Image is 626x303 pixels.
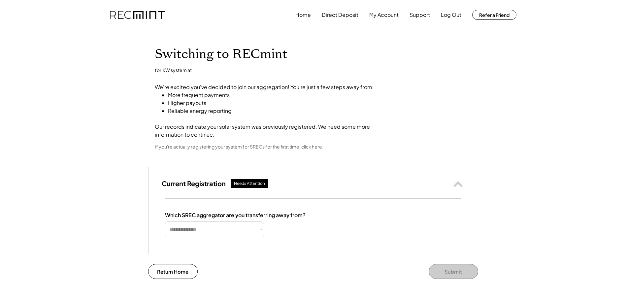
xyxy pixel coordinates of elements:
[295,8,311,21] button: Home
[410,8,430,21] button: Support
[168,107,386,115] li: Reliable energy reporting
[441,8,461,21] button: Log Out
[429,264,478,279] button: Submit
[162,179,226,188] h3: Current Registration
[165,212,306,219] div: Which SREC aggregator are you transferring away from?
[110,11,165,19] img: recmint-logotype%403x.png
[168,91,386,99] li: More frequent payments
[472,10,516,20] button: Refer a Friend
[155,47,472,62] h1: Switching to RECmint
[322,8,358,21] button: Direct Deposit
[168,99,386,107] li: Higher payouts
[155,83,386,139] div: We're excited you've decided to join our aggregation! You're just a few steps away from: Our reco...
[148,264,198,279] button: Return Home
[234,181,265,186] div: Needs Attention
[155,144,323,150] div: If you're actually registering your system for SRECs for the first time, click here.
[155,67,196,74] div: for kW system at , ,
[369,8,399,21] button: My Account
